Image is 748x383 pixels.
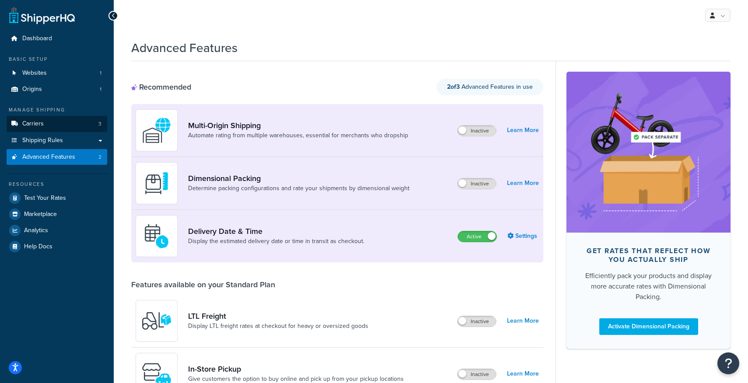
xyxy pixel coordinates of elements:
span: 3 [98,120,101,128]
span: Help Docs [24,243,52,251]
span: Analytics [24,227,48,234]
label: Inactive [458,316,496,327]
a: Analytics [7,223,107,238]
a: Determine packing configurations and rate your shipments by dimensional weight [188,184,409,193]
label: Inactive [458,178,496,189]
li: Origins [7,81,107,97]
a: Marketplace [7,206,107,222]
span: Advanced Features [22,153,75,161]
a: Display LTL freight rates at checkout for heavy or oversized goods [188,322,368,331]
a: Learn More [507,368,539,380]
span: Dashboard [22,35,52,42]
span: Origins [22,86,42,93]
li: Advanced Features [7,149,107,165]
div: Recommended [131,82,191,92]
span: Carriers [22,120,44,128]
a: In-Store Pickup [188,364,404,374]
a: Display the estimated delivery date or time in transit as checkout. [188,237,364,246]
span: Advanced Features in use [447,82,533,91]
h1: Advanced Features [131,39,238,56]
img: feature-image-dim-d40ad3071a2b3c8e08177464837368e35600d3c5e73b18a22c1e4bb210dc32ac.png [580,85,717,219]
div: Manage Shipping [7,106,107,114]
div: Resources [7,181,107,188]
li: Carriers [7,116,107,132]
li: Websites [7,65,107,81]
span: 1 [100,70,101,77]
label: Active [458,231,496,242]
img: WatD5o0RtDAAAAAElFTkSuQmCC [141,115,172,146]
a: Origins1 [7,81,107,97]
span: Shipping Rules [22,137,63,144]
label: Inactive [458,369,496,380]
a: Learn More [507,124,539,136]
a: Websites1 [7,65,107,81]
a: Carriers3 [7,116,107,132]
div: Get rates that reflect how you actually ship [580,247,717,264]
a: Delivery Date & Time [188,226,364,236]
button: Open Resource Center [717,352,739,374]
a: Activate Dimensional Packing [599,318,698,335]
a: Learn More [507,315,539,327]
img: y79ZsPf0fXUFUhFXDzUgf+ktZg5F2+ohG75+v3d2s1D9TjoU8PiyCIluIjV41seZevKCRuEjTPPOKHJsQcmKCXGdfprl3L4q7... [141,306,172,336]
a: Advanced Features2 [7,149,107,165]
a: Test Your Rates [7,190,107,206]
a: Multi-Origin Shipping [188,121,408,130]
a: Settings [507,230,539,242]
a: Shipping Rules [7,132,107,149]
a: Dashboard [7,31,107,47]
div: Basic Setup [7,56,107,63]
span: Marketplace [24,211,57,218]
span: Test Your Rates [24,195,66,202]
a: LTL Freight [188,311,368,321]
strong: 2 of 3 [447,82,460,91]
img: DTVBYsAAAAAASUVORK5CYII= [141,168,172,198]
span: Websites [22,70,47,77]
a: Learn More [507,177,539,189]
label: Inactive [458,125,496,136]
span: 2 [98,153,101,161]
a: Help Docs [7,239,107,254]
div: Efficiently pack your products and display more accurate rates with Dimensional Packing. [580,271,717,302]
img: gfkeb5ejjkALwAAAABJRU5ErkJggg== [141,221,172,251]
a: Automate rating from multiple warehouses, essential for merchants who dropship [188,131,408,140]
span: 1 [100,86,101,93]
a: Dimensional Packing [188,174,409,183]
div: Features available on your Standard Plan [131,280,275,289]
